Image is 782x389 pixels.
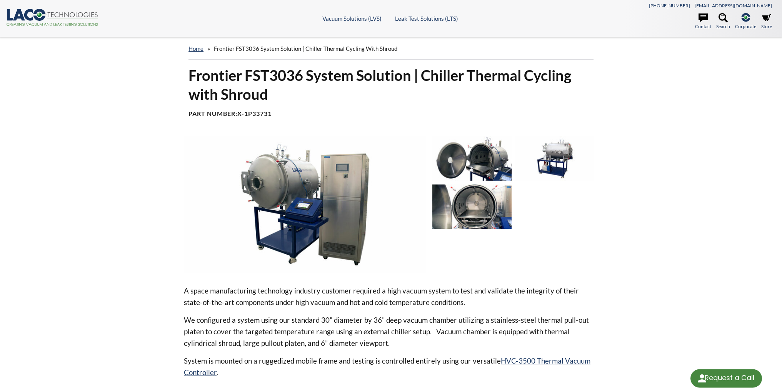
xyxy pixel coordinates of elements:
img: round button [696,372,708,384]
p: System is mounted on a ruggedized mobile frame and testing is controlled entirely using our versa... [184,355,598,378]
span: Frontier FST3036 System Solution | Chiller Thermal Cycling with Shroud [214,45,397,52]
p: We configured a system using our standard 30" diameter by 36" deep vacuum chamber utilizing a sta... [184,314,598,349]
a: [EMAIL_ADDRESS][DOMAIN_NAME] [695,3,772,8]
a: Search [716,13,730,30]
img: Horizontal Cylindrical Thermal Cycling (TVAC) System, front view [184,136,426,273]
span: Corporate [735,23,756,30]
a: HVC-3500 Thermal Vacuum Controller [184,356,590,377]
b: X-1P33731 [237,110,272,117]
img: Horizontal Cylindrical Thermal Cycling (TVAC) System, side view [515,136,594,181]
div: » [188,38,594,60]
a: Contact [695,13,711,30]
img: Horizontal Cylindrical Thermal Cycling (TVAC) System, open chamber door [432,136,511,181]
a: home [188,45,203,52]
a: Vacuum Solutions (LVS) [322,15,382,22]
h4: Part Number: [188,110,594,118]
h1: Frontier FST3036 System Solution | Chiller Thermal Cycling with Shroud [188,66,594,104]
a: Leak Test Solutions (LTS) [395,15,458,22]
a: Store [761,13,772,30]
div: Request a Call [690,369,762,387]
div: Request a Call [705,369,754,387]
p: A space manufacturing technology industry customer required a high vacuum system to test and vali... [184,285,598,308]
img: Horizontal Cylindrical Thermal Cycling (TVAC) System, chamber internal [432,184,511,229]
a: [PHONE_NUMBER] [649,3,690,8]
